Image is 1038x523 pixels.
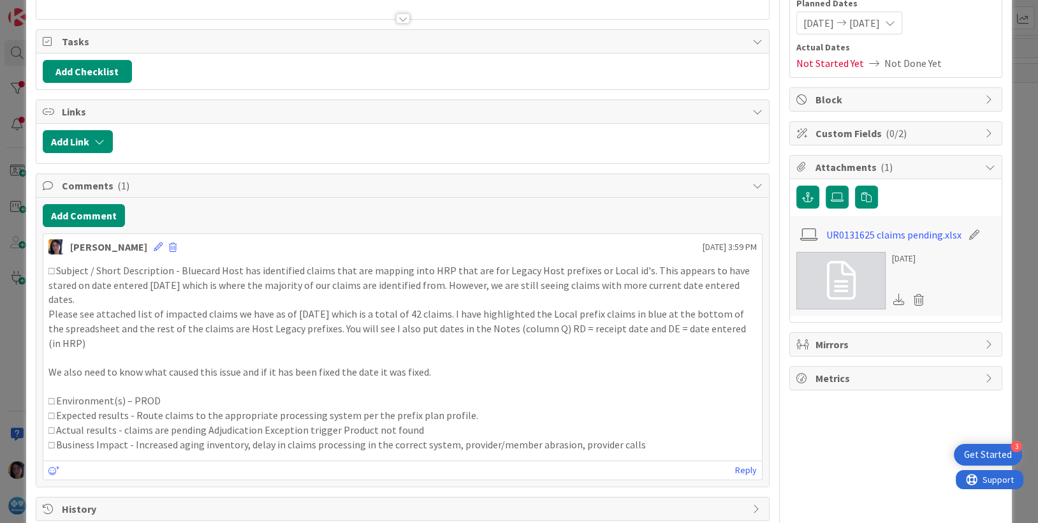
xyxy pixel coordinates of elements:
[881,161,893,173] span: ( 1 )
[27,2,58,17] span: Support
[62,178,747,193] span: Comments
[70,239,147,254] div: [PERSON_NAME]
[892,291,906,308] div: Download
[43,60,132,83] button: Add Checklist
[62,34,747,49] span: Tasks
[796,41,995,54] span: Actual Dates
[48,365,757,379] p: We also need to know what caused this issue and if it has been fixed the date it was fixed.
[48,239,64,254] img: TC
[62,501,747,517] span: History
[815,337,979,352] span: Mirrors
[886,127,907,140] span: ( 0/2 )
[117,179,129,192] span: ( 1 )
[43,204,125,227] button: Add Comment
[48,423,757,438] p: □ Actual results - claims are pending Adjudication Exception trigger Product not found
[849,15,880,31] span: [DATE]
[43,130,113,153] button: Add Link
[964,448,1012,461] div: Get Started
[62,104,747,119] span: Links
[954,444,1022,466] div: Open Get Started checklist, remaining modules: 3
[48,438,757,452] p: □ Business Impact - Increased aging inventory, delay in claims processing in the correct system, ...
[48,263,757,307] p: □ Subject / Short Description - Bluecard Host has identified claims that are mapping into HRP tha...
[815,126,979,141] span: Custom Fields
[815,371,979,386] span: Metrics
[735,462,757,478] a: Reply
[1011,441,1022,452] div: 3
[703,240,757,254] span: [DATE] 3:59 PM
[815,92,979,107] span: Block
[796,55,864,71] span: Not Started Yet
[892,252,929,265] div: [DATE]
[884,55,942,71] span: Not Done Yet
[826,227,961,242] a: UR0131625 claims pending.xlsx
[815,159,979,175] span: Attachments
[48,307,757,350] p: Please see attached list of impacted claims we have as of [DATE] which is a total of 42 claims. I...
[48,408,757,423] p: □ Expected results - Route claims to the appropriate processing system per the prefix plan profile.
[48,394,757,408] p: □ Environment(s) – PROD
[803,15,834,31] span: [DATE]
